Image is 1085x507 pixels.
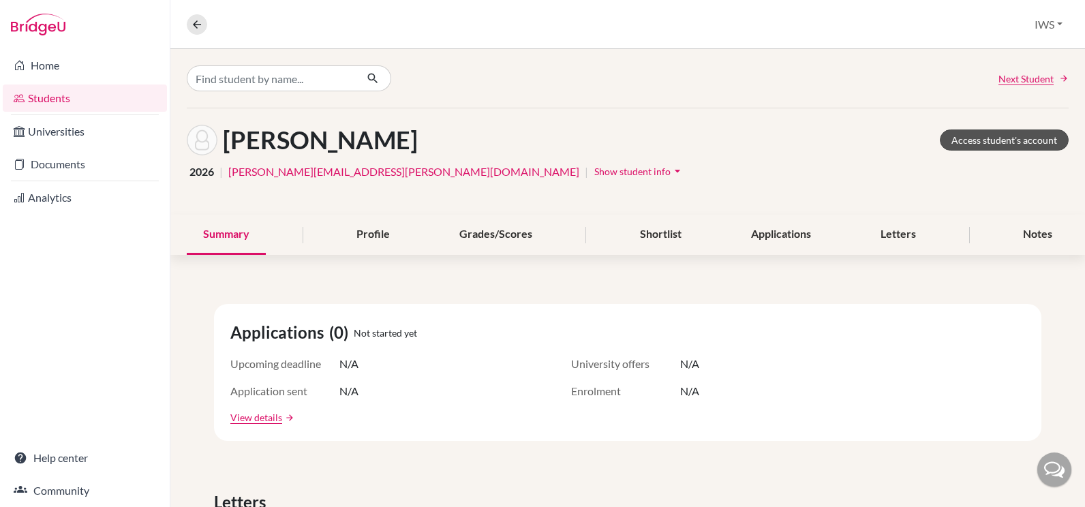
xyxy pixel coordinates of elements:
div: Shortlist [624,215,698,255]
div: Summary [187,215,266,255]
input: Find student by name... [187,65,356,91]
a: Home [3,52,167,79]
a: View details [230,410,282,425]
img: Bridge-U [11,14,65,35]
a: Access student's account [940,129,1069,151]
h1: [PERSON_NAME] [223,125,418,155]
span: N/A [680,356,699,372]
span: University offers [571,356,680,372]
span: N/A [339,383,358,399]
span: Show student info [594,166,671,177]
span: | [585,164,588,180]
span: (0) [329,320,354,345]
a: [PERSON_NAME][EMAIL_ADDRESS][PERSON_NAME][DOMAIN_NAME] [228,164,579,180]
span: N/A [680,383,699,399]
span: N/A [339,356,358,372]
span: Help [31,10,59,22]
span: Upcoming deadline [230,356,339,372]
span: | [219,164,223,180]
a: Analytics [3,184,167,211]
button: Show student infoarrow_drop_down [594,161,685,182]
a: arrow_forward [282,413,294,422]
div: Notes [1007,215,1069,255]
div: Applications [735,215,827,255]
div: Grades/Scores [443,215,549,255]
a: Students [3,84,167,112]
span: 2026 [189,164,214,180]
a: Help center [3,444,167,472]
span: Not started yet [354,326,417,340]
div: Letters [864,215,932,255]
img: Adrian Esquivel's avatar [187,125,217,155]
span: Enrolment [571,383,680,399]
a: Community [3,477,167,504]
div: Profile [340,215,406,255]
i: arrow_drop_down [671,164,684,178]
a: Next Student [998,72,1069,86]
span: Applications [230,320,329,345]
span: Application sent [230,383,339,399]
span: Next Student [998,72,1054,86]
a: Documents [3,151,167,178]
button: IWS [1028,12,1069,37]
a: Universities [3,118,167,145]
